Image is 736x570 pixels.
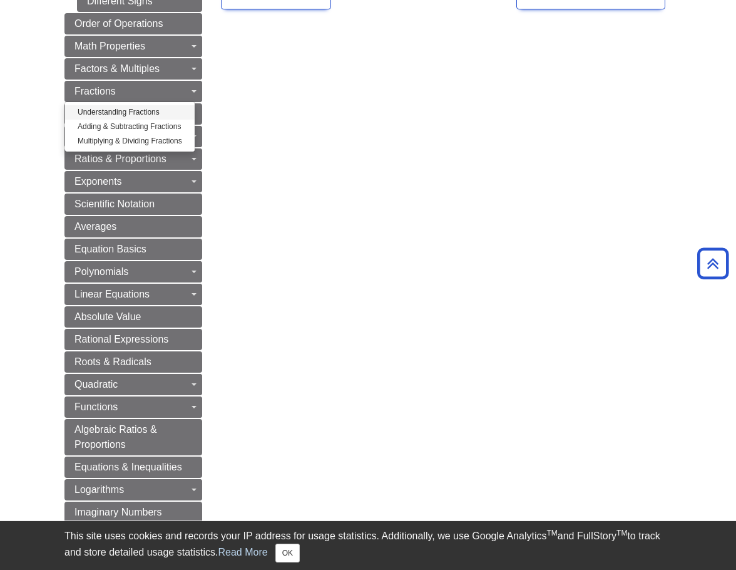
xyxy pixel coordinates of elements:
[74,334,168,345] span: Rational Expressions
[74,153,166,164] span: Ratios & Proportions
[64,306,202,328] a: Absolute Value
[64,58,202,80] a: Factors & Multiples
[74,41,145,51] span: Math Properties
[64,419,202,455] a: Algebraic Ratios & Proportions
[74,176,122,187] span: Exponents
[74,244,146,254] span: Equation Basics
[74,289,150,299] span: Linear Equations
[616,529,627,537] sup: TM
[64,13,202,34] a: Order of Operations
[65,120,195,134] a: Adding & Subtracting Fractions
[74,356,151,367] span: Roots & Radicals
[64,171,202,192] a: Exponents
[218,547,267,557] a: Read More
[74,18,163,29] span: Order of Operations
[74,379,118,390] span: Quadratic
[74,507,162,517] span: Imaginary Numbers
[74,311,141,322] span: Absolute Value
[74,424,157,450] span: Algebraic Ratios & Proportions
[64,529,672,562] div: This site uses cookies and records your IP address for usage statistics. Additionally, we use Goo...
[64,261,202,282] a: Polynomials
[546,529,557,537] sup: TM
[64,148,202,170] a: Ratios & Proportions
[64,502,202,523] a: Imaginary Numbers
[74,462,182,472] span: Equations & Inequalities
[64,81,202,102] a: Fractions
[74,266,128,277] span: Polynomials
[693,255,733,272] a: Back to Top
[64,396,202,418] a: Functions
[64,351,202,373] a: Roots & Radicals
[64,329,202,350] a: Rational Expressions
[64,36,202,57] a: Math Properties
[64,457,202,478] a: Equations & Inequalities
[74,402,118,412] span: Functions
[74,199,155,209] span: Scientific Notation
[64,479,202,500] a: Logarithms
[74,221,116,232] span: Averages
[64,216,202,237] a: Averages
[74,86,116,96] span: Fractions
[64,284,202,305] a: Linear Equations
[74,484,124,495] span: Logarithms
[64,194,202,215] a: Scientific Notation
[65,134,195,148] a: Multiplying & Dividing Fractions
[64,239,202,260] a: Equation Basics
[64,374,202,395] a: Quadratic
[65,105,195,120] a: Understanding Fractions
[275,544,300,562] button: Close
[74,63,160,74] span: Factors & Multiples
